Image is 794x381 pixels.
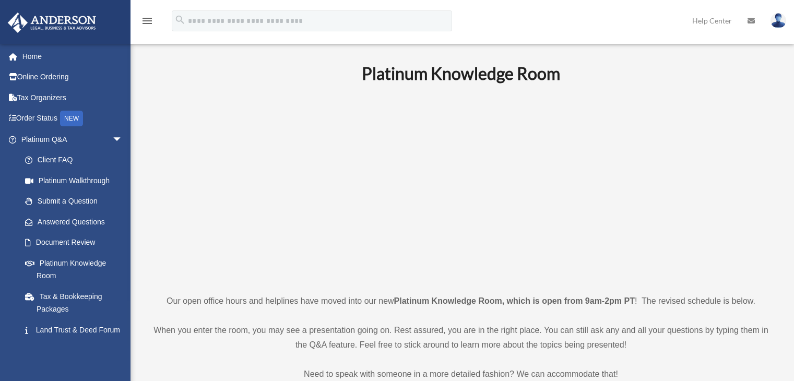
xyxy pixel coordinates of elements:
img: User Pic [771,13,786,28]
a: Submit a Question [15,191,138,212]
p: When you enter the room, you may see a presentation going on. Rest assured, you are in the right ... [149,323,773,352]
a: Tax Organizers [7,87,138,108]
a: Document Review [15,232,138,253]
i: menu [141,15,153,27]
a: Order StatusNEW [7,108,138,129]
a: Platinum Q&Aarrow_drop_down [7,129,138,150]
a: Land Trust & Deed Forum [15,319,138,340]
b: Platinum Knowledge Room [362,63,560,84]
i: search [174,14,186,26]
strong: Platinum Knowledge Room, which is open from 9am-2pm PT [394,296,635,305]
a: Portal Feedback [15,340,138,361]
a: menu [141,18,153,27]
div: NEW [60,111,83,126]
a: Online Ordering [7,67,138,88]
span: arrow_drop_down [112,129,133,150]
iframe: 231110_Toby_KnowledgeRoom [304,98,618,275]
a: Platinum Walkthrough [15,170,138,191]
a: Tax & Bookkeeping Packages [15,286,138,319]
a: Platinum Knowledge Room [15,253,133,286]
p: Our open office hours and helplines have moved into our new ! The revised schedule is below. [149,294,773,308]
a: Home [7,46,138,67]
a: Client FAQ [15,150,138,171]
img: Anderson Advisors Platinum Portal [5,13,99,33]
a: Answered Questions [15,211,138,232]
